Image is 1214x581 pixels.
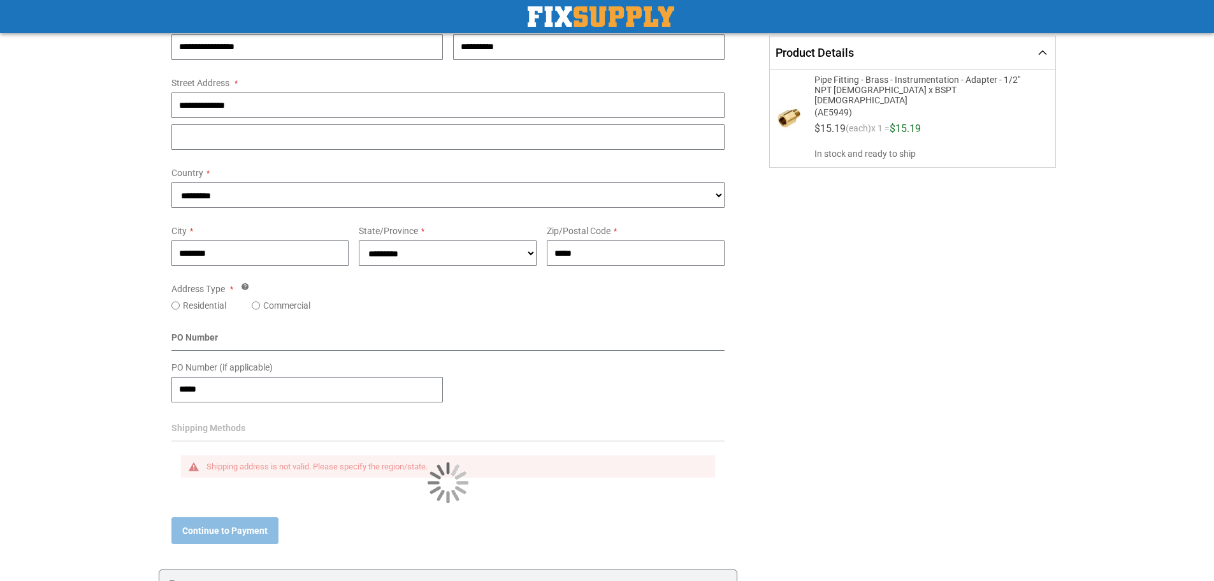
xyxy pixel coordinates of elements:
[814,75,1029,105] span: Pipe Fitting - Brass - Instrumentation - Adapter - 1/2" NPT [DEMOGRAPHIC_DATA] x BSPT [DEMOGRAPHI...
[776,105,802,130] img: Pipe Fitting - Brass - Instrumentation - Adapter - 1/2" NPT Female x BSPT Male
[890,122,921,135] span: $15.19
[263,299,310,312] label: Commercial
[428,462,468,503] img: Loading...
[183,299,226,312] label: Residential
[171,284,225,294] span: Address Type
[547,226,611,236] span: Zip/Postal Code
[814,122,846,135] span: $15.19
[171,226,187,236] span: City
[171,331,725,351] div: PO Number
[171,78,229,88] span: Street Address
[528,6,674,27] img: Fix Industrial Supply
[171,168,203,178] span: Country
[814,105,1029,117] span: (AE5949)
[776,46,854,59] span: Product Details
[814,147,1044,160] span: In stock and ready to ship
[171,362,273,372] span: PO Number (if applicable)
[359,226,418,236] span: State/Province
[871,124,890,139] span: x 1 =
[528,6,674,27] a: store logo
[846,124,871,139] span: (each)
